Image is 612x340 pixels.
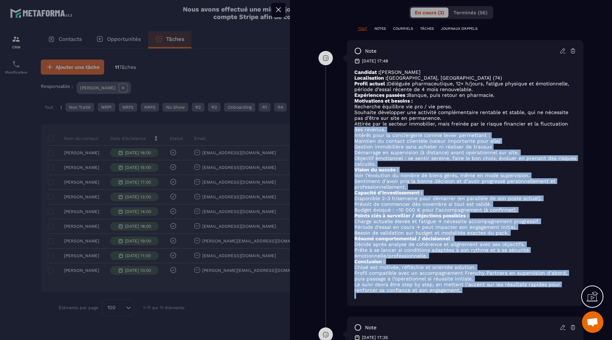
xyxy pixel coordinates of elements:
li: Recherche équilibre vie pro / vie perso. [354,104,576,109]
li: Attirée par le secteur immobilier, mais freinée par le risque financier et la fluctuation des rev... [354,121,576,132]
span: En cours (3) [415,10,444,15]
li: Prête à se lancer si conditions adaptées à son rythme et à sa sécurité émotionnelle/professionnelle. [354,247,576,259]
span: Terminés (56) [453,10,487,15]
p: JOURNAUX D'APPELS [441,26,477,31]
li: Intérêt pour la conciergerie comme levier permettant : [354,132,576,138]
strong: Conclusion : [354,259,385,264]
li: Sentiment d’avoir pris la bonne décision et d’avoir progressé personnellement et professionnellem... [354,178,576,190]
p: TOUT [358,26,367,31]
div: Ouvrir le chat [582,311,603,333]
strong: Vision du succès : [354,167,398,173]
li: Charge actuelle élevée et fatigue → nécessite accompagnement progressif. [354,218,576,224]
strong: Résumé comportemental / décisionnel : [354,236,453,241]
li: Le suivi devra être step by step, en mettant l’accent sur les résultats rapides pour renforcer sa... [354,282,576,293]
li: Prévoit de commencer dès novembre si tout est validé. [354,201,576,207]
p: [PERSON_NAME] [354,69,576,75]
li: Profil compatible avec un accompagnement Frenchy Partners en supervision d’abord, puis passage à ... [354,270,576,282]
strong: Profil actuel : [354,81,388,86]
p: TÂCHES [420,26,434,31]
p: [GEOGRAPHIC_DATA], [GEOGRAPHIC_DATA] (74) [354,75,576,81]
li: Objectif émotionnel : se sentir sereine, faire le bon choix, évoluer en prenant des risques calcu... [354,155,576,167]
li: Voir l’évolution du nombre de biens gérés, même en mode supervision. [354,173,576,178]
p: note [365,324,377,331]
p: [DATE] 17:48 [362,58,388,64]
li: Décide après analyse de cohérence et alignement avec ses objectifs. [354,241,576,247]
strong: Points clés à surveiller / objections possibles : [354,213,468,218]
li: Chloé est motivée, réfléchie et orientée solution. [354,264,576,270]
p: COURRIELS [393,26,413,31]
li: Démarrage en supervision (à distance) avant opérationnel sur site. [354,150,576,155]
strong: Capacité d’investissement : [354,190,422,195]
li: Période d’essai en cours → peut impacter son engagement initial. [354,224,576,230]
button: Terminés (56) [449,8,492,18]
li: Souhaite développer une activité complémentaire rentable et stable, qui ne nécessite pas d’être s... [354,109,576,121]
li: Budget évoqué : ~10 000 € pour l’accompagnement (à confirmer). [354,207,576,213]
li: Gestion immobilière sans acheter ni réaliser de travaux [354,144,576,150]
li: Disponible 2-3 h/semaine pour démarrer (en parallèle de son poste actuel). [354,195,576,201]
strong: Motivations et besoins : [354,98,413,104]
li: Maintien du contact clientèle (valeur importante pour elle) [354,138,576,144]
p: NOTES [374,26,386,31]
strong: Expériences passées : [354,92,408,98]
strong: Localisation : [354,75,387,81]
p: Banque, puis retour en pharmacie. [354,92,576,98]
p: note [365,48,377,55]
strong: Candidat : [354,69,380,75]
p: Déléguée pharmaceutique, 12+ h/jours, fatigue physique et émotionnelle, période d’essai récente d... [354,81,576,92]
button: En cours (3) [411,8,448,18]
li: Besoin de validation sur budget et modalités exactes du pack. [354,230,576,236]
